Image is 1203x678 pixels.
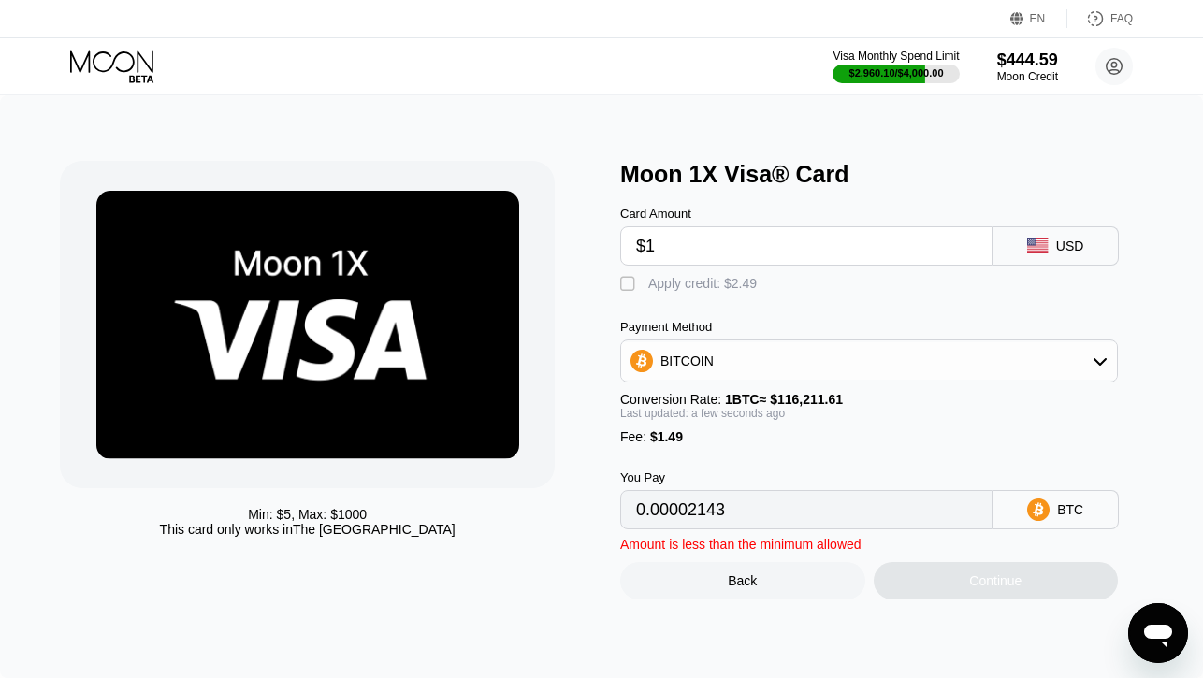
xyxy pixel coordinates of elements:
[997,70,1058,83] div: Moon Credit
[725,392,843,407] span: 1 BTC ≈ $116,211.61
[160,522,456,537] div: This card only works in The [GEOGRAPHIC_DATA]
[620,562,865,599] div: Back
[1056,238,1084,253] div: USD
[1010,9,1067,28] div: EN
[997,50,1058,83] div: $444.59Moon Credit
[620,429,1118,444] div: Fee :
[620,470,993,484] div: You Pay
[248,507,367,522] div: Min: $ 5 , Max: $ 1000
[1128,603,1188,663] iframe: Кнопка запуска окна обмена сообщениями
[650,429,683,444] span: $1.49
[1030,12,1046,25] div: EN
[833,50,959,83] div: Visa Monthly Spend Limit$2,960.10/$4,000.00
[648,276,757,291] div: Apply credit: $2.49
[621,342,1117,380] div: BITCOIN
[620,207,993,221] div: Card Amount
[660,353,714,368] div: BITCOIN
[849,67,944,79] div: $2,960.10 / $4,000.00
[620,275,639,294] div: 
[1067,9,1133,28] div: FAQ
[636,227,977,265] input: $0.00
[620,161,1162,188] div: Moon 1X Visa® Card
[620,392,1118,407] div: Conversion Rate:
[1110,12,1133,25] div: FAQ
[1057,502,1083,517] div: BTC
[833,50,959,63] div: Visa Monthly Spend Limit
[997,50,1058,70] div: $444.59
[620,407,1118,420] div: Last updated: a few seconds ago
[620,320,1118,334] div: Payment Method
[620,537,862,552] div: Amount is less than the minimum allowed
[728,573,757,588] div: Back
